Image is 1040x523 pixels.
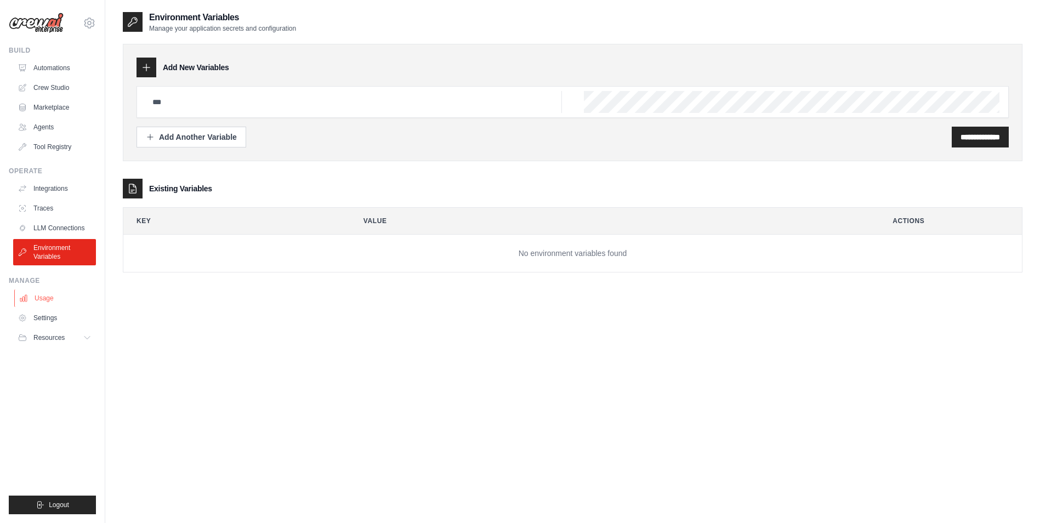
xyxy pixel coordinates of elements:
[13,180,96,197] a: Integrations
[149,11,296,24] h2: Environment Variables
[13,59,96,77] a: Automations
[13,309,96,327] a: Settings
[13,79,96,96] a: Crew Studio
[13,329,96,346] button: Resources
[9,276,96,285] div: Manage
[13,219,96,237] a: LLM Connections
[149,24,296,33] p: Manage your application secrets and configuration
[9,46,96,55] div: Build
[33,333,65,342] span: Resources
[879,208,1022,234] th: Actions
[350,208,871,234] th: Value
[9,167,96,175] div: Operate
[13,239,96,265] a: Environment Variables
[137,127,246,147] button: Add Another Variable
[14,289,97,307] a: Usage
[13,99,96,116] a: Marketplace
[123,235,1022,272] td: No environment variables found
[13,118,96,136] a: Agents
[13,138,96,156] a: Tool Registry
[49,501,69,509] span: Logout
[13,200,96,217] a: Traces
[146,132,237,143] div: Add Another Variable
[123,208,342,234] th: Key
[9,496,96,514] button: Logout
[9,13,64,33] img: Logo
[149,183,212,194] h3: Existing Variables
[163,62,229,73] h3: Add New Variables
